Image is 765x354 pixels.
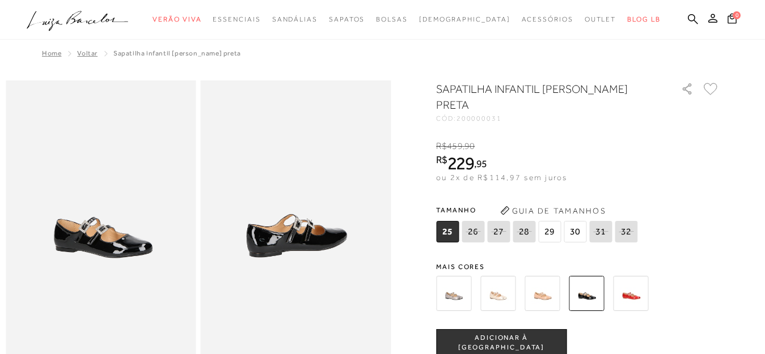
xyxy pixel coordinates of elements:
[436,173,567,182] span: ou 2x de R$114,97 sem juros
[213,9,260,30] a: noSubCategoriesText
[525,276,560,311] img: SAPATILHA INFANTIL MARY JANE VERNIZ BLUSH
[487,221,510,242] span: 27
[480,276,515,311] img: SAPATILHA INFANTIL EM METALIZADO OURO COM FIVELA DE CRISTAL
[627,9,660,30] a: BLOG LB
[474,159,487,169] i: ,
[213,15,260,23] span: Essenciais
[522,15,573,23] span: Acessórios
[436,115,663,122] div: CÓD:
[153,9,201,30] a: noSubCategoriesText
[615,221,637,242] span: 32
[419,9,510,30] a: noSubCategoriesText
[376,9,408,30] a: noSubCategoriesText
[113,49,241,57] span: SAPATILHA INFANTIL [PERSON_NAME] PRETA
[564,221,586,242] span: 30
[462,221,484,242] span: 26
[463,141,475,151] i: ,
[436,202,640,219] span: Tamanho
[589,221,612,242] span: 31
[538,221,561,242] span: 29
[513,221,535,242] span: 28
[436,155,447,165] i: R$
[436,221,459,242] span: 25
[42,49,61,57] a: Home
[436,276,471,311] img: SAPATILHA INFANTIL EM METALIZADO CHUMBO COM FIVELA DE CRISTAL
[329,15,365,23] span: Sapatos
[436,141,447,151] i: R$
[585,15,616,23] span: Outlet
[419,15,510,23] span: [DEMOGRAPHIC_DATA]
[457,114,502,122] span: 200000031
[272,9,318,30] a: noSubCategoriesText
[627,15,660,23] span: BLOG LB
[733,11,741,19] span: 0
[77,49,98,57] a: Voltar
[376,15,408,23] span: Bolsas
[613,276,648,311] img: SAPATILHA INFANTIL MARY JANE VERNIZ VERMELHO
[153,15,201,23] span: Verão Viva
[569,276,604,311] img: SAPATILHA INFANTIL MARY JANE VERNIZ PRETA
[436,263,720,270] span: Mais cores
[496,202,610,220] button: Guia de Tamanhos
[522,9,573,30] a: noSubCategoriesText
[447,153,474,173] span: 229
[724,12,740,28] button: 0
[585,9,616,30] a: noSubCategoriesText
[476,157,487,169] span: 95
[329,9,365,30] a: noSubCategoriesText
[436,81,649,113] h1: SAPATILHA INFANTIL [PERSON_NAME] PRETA
[272,15,318,23] span: Sandálias
[437,333,566,353] span: ADICIONAR À [GEOGRAPHIC_DATA]
[447,141,462,151] span: 459
[464,141,475,151] span: 90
